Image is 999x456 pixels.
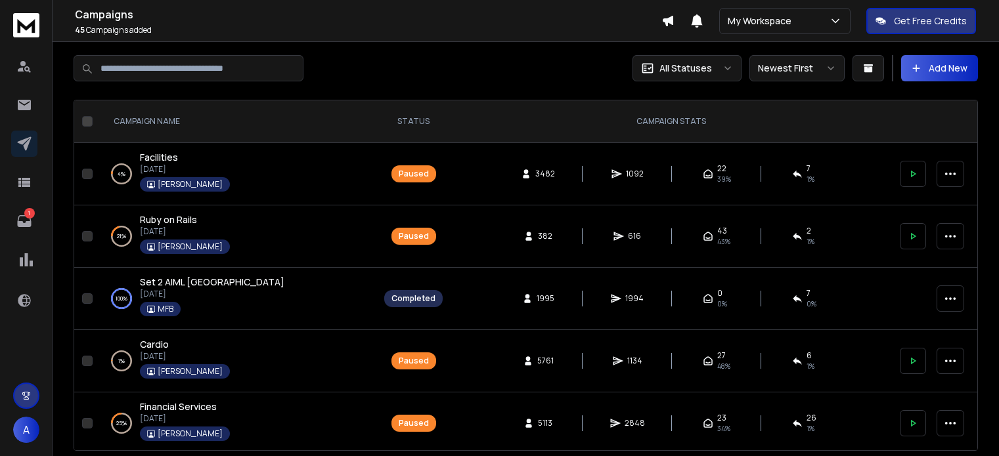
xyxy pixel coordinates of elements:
[659,62,712,75] p: All Statuses
[728,14,797,28] p: My Workspace
[717,163,726,174] span: 22
[894,14,967,28] p: Get Free Credits
[140,338,169,351] a: Cardio
[140,400,217,413] span: Financial Services
[140,226,230,237] p: [DATE]
[537,293,554,304] span: 1995
[98,392,376,455] td: 25%Financial Services[DATE][PERSON_NAME]
[807,413,816,423] span: 26
[535,169,555,179] span: 3482
[116,417,127,430] p: 25 %
[140,276,284,289] a: Set 2 AIML [GEOGRAPHIC_DATA]
[807,236,814,247] span: 1 %
[866,8,976,34] button: Get Free Credits
[399,169,429,179] div: Paused
[98,100,376,143] th: CAMPAIGN NAME
[399,356,429,366] div: Paused
[717,288,722,299] span: 0
[901,55,978,81] button: Add New
[140,164,230,175] p: [DATE]
[807,350,812,361] span: 6
[376,100,451,143] th: STATUS
[140,213,197,226] a: Ruby on Rails
[158,241,223,252] p: [PERSON_NAME]
[717,236,730,247] span: 43 %
[24,208,35,218] p: 1
[117,230,126,243] p: 21 %
[11,208,37,234] a: 1
[98,330,376,392] td: 1%Cardio[DATE][PERSON_NAME]
[807,174,814,184] span: 1 %
[140,413,230,424] p: [DATE]
[399,418,429,428] div: Paused
[75,7,661,22] h1: Campaigns
[140,213,197,226] span: Ruby on Rails
[116,292,127,305] p: 100 %
[538,231,552,241] span: 382
[807,423,814,434] span: 1 %
[399,231,429,241] div: Paused
[158,366,223,377] p: [PERSON_NAME]
[98,143,376,205] td: 4%Facilities[DATE][PERSON_NAME]
[140,351,230,362] p: [DATE]
[626,169,644,179] span: 1092
[13,417,39,443] button: A
[717,174,731,184] span: 39 %
[627,356,642,366] span: 1134
[391,293,435,304] div: Completed
[717,423,730,434] span: 34 %
[75,25,661,35] p: Campaigns added
[98,268,376,330] td: 100%Set 2 AIML [GEOGRAPHIC_DATA][DATE]MFB
[158,304,173,314] p: MFB
[807,361,814,371] span: 1 %
[118,167,125,180] p: 4 %
[717,299,727,309] span: 0%
[140,289,284,299] p: [DATE]
[158,179,223,190] p: [PERSON_NAME]
[628,231,641,241] span: 616
[807,288,810,299] span: 7
[717,361,730,371] span: 48 %
[717,350,726,361] span: 27
[625,293,644,304] span: 1994
[749,55,845,81] button: Newest First
[140,151,178,164] a: Facilities
[538,418,552,428] span: 5113
[13,13,39,37] img: logo
[158,428,223,439] p: [PERSON_NAME]
[98,205,376,268] td: 21%Ruby on Rails[DATE][PERSON_NAME]
[807,299,816,309] span: 0 %
[118,354,125,367] p: 1 %
[807,226,811,236] span: 2
[807,163,810,174] span: 7
[140,400,217,413] a: Financial Services
[625,418,645,428] span: 2848
[717,226,727,236] span: 43
[537,356,554,366] span: 5761
[75,24,85,35] span: 45
[140,276,284,288] span: Set 2 AIML [GEOGRAPHIC_DATA]
[451,100,892,143] th: CAMPAIGN STATS
[717,413,726,423] span: 23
